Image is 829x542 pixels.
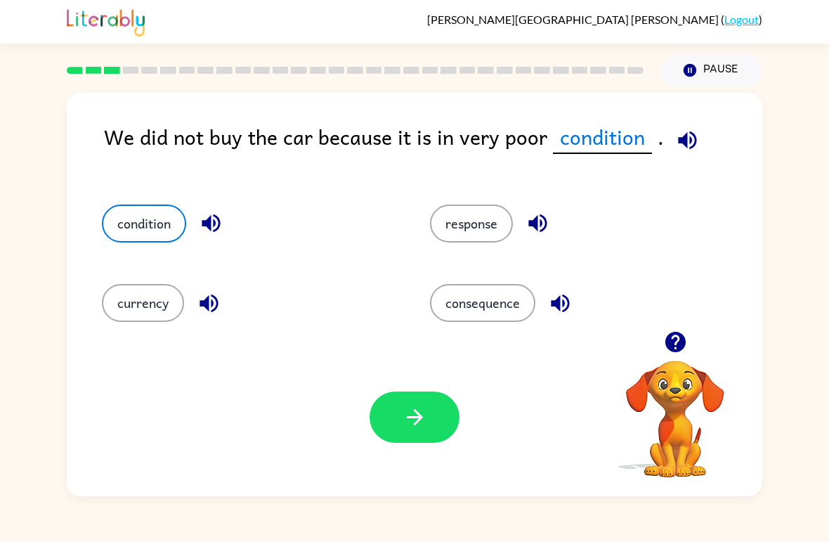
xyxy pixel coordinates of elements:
img: Literably [67,6,145,37]
span: [PERSON_NAME][GEOGRAPHIC_DATA] [PERSON_NAME] [427,13,721,26]
button: currency [102,284,184,322]
div: ( ) [427,13,762,26]
div: We did not buy the car because it is in very poor . [104,121,762,176]
video: Your browser must support playing .mp4 files to use Literably. Please try using another browser. [605,339,745,479]
button: condition [102,205,186,243]
button: consequence [430,284,535,322]
button: response [430,205,513,243]
a: Logout [724,13,759,26]
span: condition [553,121,652,154]
button: Pause [660,54,762,86]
